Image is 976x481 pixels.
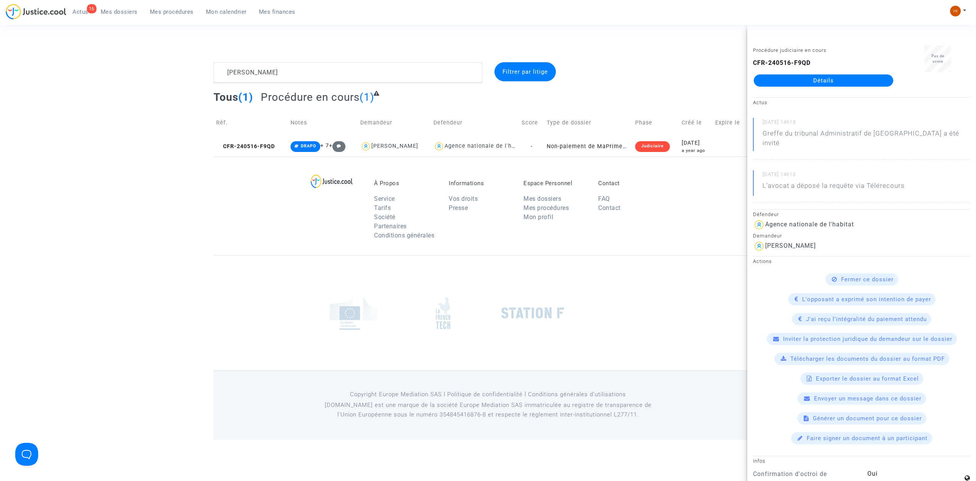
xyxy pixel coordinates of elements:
small: [DATE] 14h13 [762,119,970,129]
td: Créé le [679,109,713,136]
img: jc-logo.svg [6,4,66,19]
img: stationf.png [501,307,564,319]
td: Notes [288,109,358,136]
td: Demandeur [358,109,431,136]
span: Procédure en cours [261,91,360,103]
p: Espace Personnel [523,180,587,187]
td: Defendeur [431,109,519,136]
small: Demandeur [753,233,782,239]
a: Conditions générales [374,232,434,239]
span: + 7 [320,142,329,149]
span: J'ai reçu l'intégralité du paiement attendu [806,316,927,323]
a: Partenaires [374,223,407,230]
span: Générer un document pour ce dossier [813,415,922,422]
span: (1) [360,91,374,103]
a: Service [374,195,395,202]
a: Mes dossiers [523,195,561,202]
small: [DATE] 14h13 [762,171,970,181]
p: L'avocat a déposé la requête via Télérecours [762,181,905,194]
span: Télécharger les documents du dossier au format PDF [790,355,945,362]
iframe: Help Scout Beacon - Open [15,443,38,466]
img: french_tech.png [436,297,450,329]
span: CFR-240516-F9QD [216,143,275,150]
span: DRAPO [301,144,316,148]
span: Actus [72,8,88,15]
a: Mes dossiers [95,6,144,18]
a: Mes finances [253,6,302,18]
span: Faire signer un document à un participant [807,435,928,442]
span: Pas de score [931,54,944,63]
td: Réf. [213,109,288,136]
span: Mes procédures [150,8,194,15]
div: Agence nationale de l'habitat [765,221,854,228]
img: icon-user.svg [433,141,445,152]
a: Mon calendrier [200,6,253,18]
span: Filtrer par litige [502,68,548,75]
span: + [329,142,345,149]
span: Mes finances [259,8,295,15]
span: Exporter le dossier au format Excel [816,375,919,382]
a: Détails [754,74,893,87]
span: Inviter la protection juridique du demandeur sur le dossier [783,336,952,342]
div: 16 [87,4,96,13]
td: Score [519,109,544,136]
small: Défendeur [753,211,779,217]
span: - [531,143,533,150]
div: [PERSON_NAME] [371,143,418,149]
a: Vos droits [449,195,478,202]
a: 16Actus [66,6,95,18]
span: Envoyer un message dans ce dossier [814,395,921,402]
p: Copyright Europe Mediation SAS l Politique de confidentialité l Conditions générales d’utilisa... [315,390,662,399]
span: Mes dossiers [101,8,138,15]
img: fc99b196863ffcca57bb8fe2645aafd9 [950,6,961,16]
small: Actions [753,258,772,264]
small: Procédure judiciaire en cours [753,47,827,53]
div: [PERSON_NAME] [765,242,816,249]
span: Fermer ce dossier [841,276,894,283]
span: Tous [213,91,238,103]
div: [DATE] [682,139,710,147]
img: europe_commision.png [330,297,377,330]
td: Non-paiement de MaPrimeRenov' par l'ANAH (mandataire DRAPO) [544,136,632,157]
a: Mes procédures [523,204,569,211]
p: À Propos [374,180,437,187]
td: Type de dossier [544,109,632,136]
b: CFR-240516-F9QD [753,59,811,66]
a: Mes procédures [144,6,200,18]
div: Agence nationale de l'habitat [445,143,528,149]
p: Informations [449,180,512,187]
td: Phase [632,109,679,136]
td: Expire le [713,109,747,136]
p: Greffe du tribunal Administratif de [GEOGRAPHIC_DATA] a été invité [762,129,970,152]
img: icon-user.svg [753,240,765,252]
a: FAQ [598,195,610,202]
a: Mon profil [523,213,553,221]
a: Contact [598,204,621,211]
p: [DOMAIN_NAME] est une marque de la société Europe Mediation SAS immatriculée au registre de tr... [315,400,662,420]
img: icon-user.svg [360,141,371,152]
small: Actus [753,100,767,105]
a: Tarifs [374,204,391,211]
div: a year ago [682,147,710,154]
img: logo-lg.svg [311,174,353,188]
span: Mon calendrier [206,8,247,15]
span: (1) [238,91,253,103]
a: Presse [449,204,468,211]
p: Contact [598,180,661,187]
img: icon-user.svg [753,219,765,231]
a: Société [374,213,395,221]
div: Judiciaire [635,141,670,152]
span: L'opposant a exprimé son intention de payer [802,296,931,303]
